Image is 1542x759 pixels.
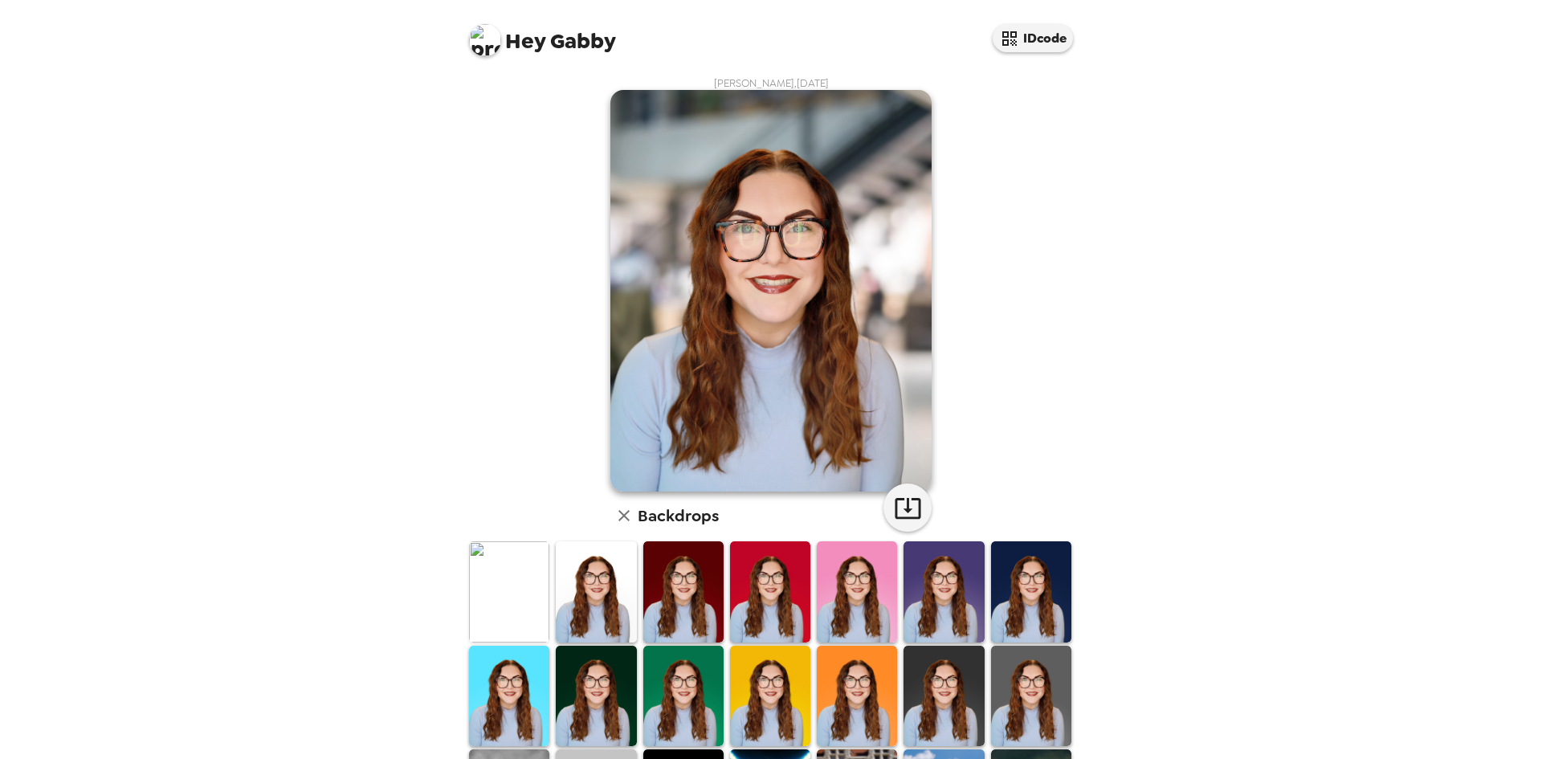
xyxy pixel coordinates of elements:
h6: Backdrops [638,503,719,528]
span: Hey [505,27,545,55]
span: [PERSON_NAME] , [DATE] [714,76,829,90]
span: Gabby [469,16,616,52]
button: IDcode [993,24,1073,52]
img: Original [469,541,549,642]
img: profile pic [469,24,501,56]
img: user [610,90,932,492]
